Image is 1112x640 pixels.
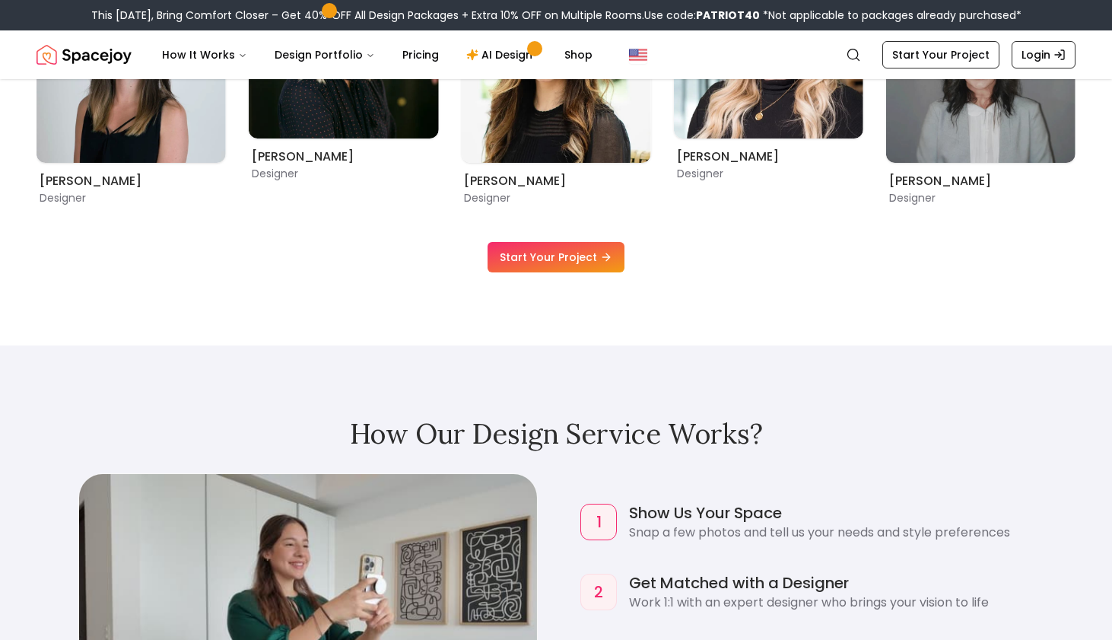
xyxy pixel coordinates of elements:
nav: Global [37,30,1075,79]
nav: Main [150,40,605,70]
h4: Show Us Your Space [629,502,1069,524]
button: Design Portfolio [262,40,387,70]
h6: [PERSON_NAME] [252,148,435,166]
div: This [DATE], Bring Comfort Closer – Get 40% OFF All Design Packages + Extra 10% OFF on Multiple R... [91,8,1021,23]
h6: [PERSON_NAME] [889,172,1072,190]
p: Designer [889,190,1072,205]
img: United States [629,46,647,64]
p: Snap a few photos and tell us your needs and style preferences [629,524,1069,542]
h4: 2 [594,581,603,603]
h6: [PERSON_NAME] [677,148,860,166]
div: Show Us Your Space - Snap a few photos and tell us your needs and style preferences [574,496,1075,548]
h6: [PERSON_NAME] [464,172,647,190]
div: Get Matched with a Designer - Work 1:1 with an expert designer who brings your vision to life [574,566,1075,618]
b: PATRIOT40 [696,8,760,23]
a: Start Your Project [488,242,624,272]
a: Start Your Project [882,41,999,68]
a: AI Design [454,40,549,70]
a: Spacejoy [37,40,132,70]
a: Pricing [390,40,451,70]
p: Designer [40,190,223,205]
a: Login [1012,41,1075,68]
h4: 1 [596,511,602,533]
span: *Not applicable to packages already purchased* [760,8,1021,23]
h6: [PERSON_NAME] [40,172,223,190]
h2: How Our Design Service Works? [37,419,1075,449]
a: Shop [552,40,605,70]
p: Designer [677,166,860,181]
p: Designer [252,166,435,181]
p: Work 1:1 with an expert designer who brings your vision to life [629,594,1069,612]
span: Use code: [644,8,760,23]
img: Spacejoy Logo [37,40,132,70]
button: How It Works [150,40,259,70]
p: Designer [464,190,647,205]
h4: Get Matched with a Designer [629,572,1069,594]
